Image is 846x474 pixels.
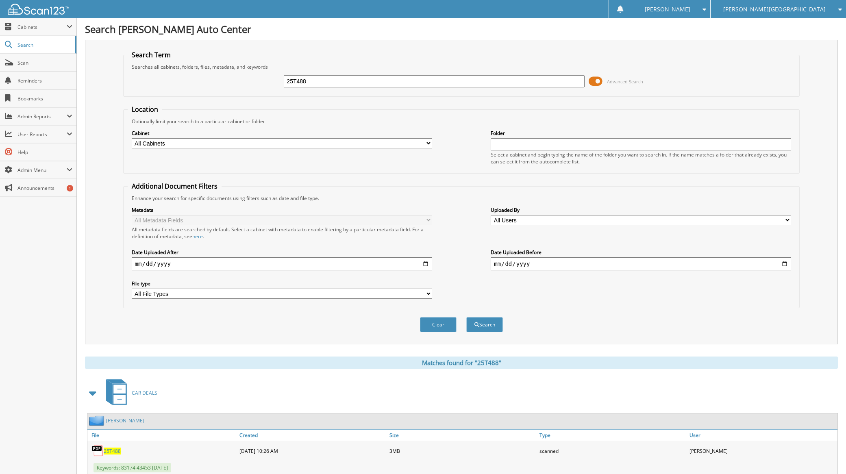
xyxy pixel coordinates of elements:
[645,7,690,12] span: [PERSON_NAME]
[128,182,222,191] legend: Additional Document Filters
[87,430,237,441] a: File
[237,443,387,459] div: [DATE] 10:26 AM
[491,249,791,256] label: Date Uploaded Before
[491,130,791,137] label: Folder
[128,105,162,114] legend: Location
[67,185,73,191] div: 1
[687,430,837,441] a: User
[132,207,432,213] label: Metadata
[89,415,106,426] img: folder2.png
[91,445,104,457] img: PDF.png
[17,167,67,174] span: Admin Menu
[132,280,432,287] label: File type
[723,7,826,12] span: [PERSON_NAME][GEOGRAPHIC_DATA]
[537,443,687,459] div: scanned
[687,443,837,459] div: [PERSON_NAME]
[132,257,432,270] input: start
[104,448,121,454] a: 25T488
[85,357,838,369] div: Matches found for "25T488"
[132,130,432,137] label: Cabinet
[128,63,796,70] div: Searches all cabinets, folders, files, metadata, and keywords
[132,249,432,256] label: Date Uploaded After
[94,463,171,472] span: Keywords: 83174 43453 [DATE]
[101,377,157,409] a: CAR DEALS
[132,226,432,240] div: All metadata fields are searched by default. Select a cabinet with metadata to enable filtering b...
[491,207,791,213] label: Uploaded By
[17,24,67,30] span: Cabinets
[132,389,157,396] span: CAR DEALS
[537,430,687,441] a: Type
[491,151,791,165] div: Select a cabinet and begin typing the name of the folder you want to search in. If the name match...
[17,131,67,138] span: User Reports
[128,195,796,202] div: Enhance your search for specific documents using filters such as date and file type.
[17,41,71,48] span: Search
[466,317,503,332] button: Search
[85,22,838,36] h1: Search [PERSON_NAME] Auto Center
[607,78,643,85] span: Advanced Search
[106,417,144,424] a: [PERSON_NAME]
[420,317,457,332] button: Clear
[192,233,203,240] a: here
[8,4,69,15] img: scan123-logo-white.svg
[491,257,791,270] input: end
[17,77,72,84] span: Reminders
[128,118,796,125] div: Optionally limit your search to a particular cabinet or folder
[17,149,72,156] span: Help
[387,443,537,459] div: 3MB
[17,95,72,102] span: Bookmarks
[387,430,537,441] a: Size
[17,59,72,66] span: Scan
[237,430,387,441] a: Created
[17,113,67,120] span: Admin Reports
[128,50,175,59] legend: Search Term
[17,185,72,191] span: Announcements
